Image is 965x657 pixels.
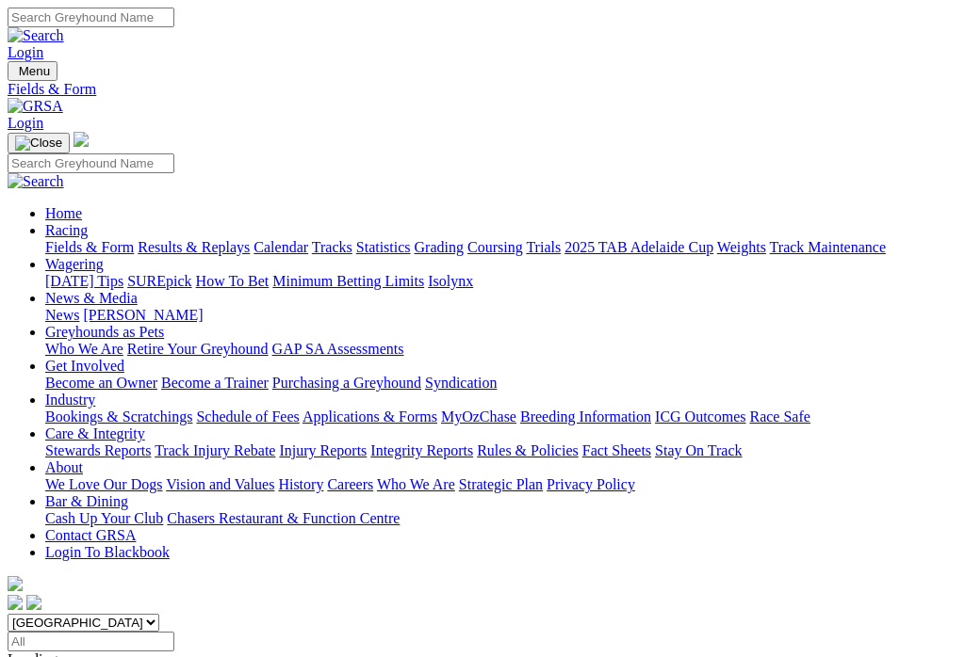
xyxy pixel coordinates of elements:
a: Cash Up Your Club [45,510,163,526]
a: Login To Blackbook [45,544,170,560]
img: Search [8,27,64,44]
a: Minimum Betting Limits [272,273,424,289]
a: About [45,459,83,475]
a: Who We Are [377,476,455,492]
a: Strategic Plan [459,476,543,492]
a: Syndication [425,375,497,391]
a: Login [8,44,43,60]
img: Close [15,136,62,151]
a: SUREpick [127,273,191,289]
a: We Love Our Dogs [45,476,162,492]
a: Integrity Reports [370,442,473,458]
input: Search [8,8,174,27]
a: Become an Owner [45,375,157,391]
img: logo-grsa-white.png [74,132,89,147]
a: ICG Outcomes [655,409,745,425]
img: GRSA [8,98,63,115]
a: Wagering [45,256,104,272]
img: Search [8,173,64,190]
a: Breeding Information [520,409,651,425]
a: Privacy Policy [547,476,635,492]
a: Purchasing a Greyhound [272,375,421,391]
a: Get Involved [45,358,124,374]
img: logo-grsa-white.png [8,576,23,591]
a: Bar & Dining [45,493,128,509]
a: Track Injury Rebate [155,442,275,458]
a: Become a Trainer [161,375,269,391]
div: Racing [45,239,957,256]
a: Home [45,205,82,221]
a: Track Maintenance [770,239,886,255]
a: Stewards Reports [45,442,151,458]
a: Who We Are [45,341,123,357]
a: Login [8,115,43,131]
a: History [278,476,323,492]
div: Wagering [45,273,957,290]
a: Fields & Form [45,239,134,255]
a: Tracks [312,239,352,255]
a: Careers [327,476,373,492]
a: Industry [45,392,95,408]
img: twitter.svg [26,595,41,610]
a: How To Bet [196,273,270,289]
a: Weights [717,239,766,255]
a: Chasers Restaurant & Function Centre [167,510,400,526]
img: facebook.svg [8,595,23,610]
a: Statistics [356,239,411,255]
span: Menu [19,64,50,78]
a: Fact Sheets [582,442,651,458]
a: GAP SA Assessments [272,341,404,357]
a: News [45,307,79,323]
a: Bookings & Scratchings [45,409,192,425]
a: Isolynx [428,273,473,289]
a: 2025 TAB Adelaide Cup [564,239,713,255]
a: Care & Integrity [45,425,145,441]
a: [PERSON_NAME] [83,307,203,323]
a: Grading [415,239,464,255]
a: Schedule of Fees [196,409,299,425]
a: Rules & Policies [477,442,579,458]
a: Calendar [254,239,308,255]
a: Coursing [467,239,523,255]
a: Vision and Values [166,476,274,492]
a: [DATE] Tips [45,273,123,289]
a: Race Safe [749,409,810,425]
a: Greyhounds as Pets [45,324,164,340]
a: Retire Your Greyhound [127,341,269,357]
a: Fields & Form [8,81,957,98]
button: Toggle navigation [8,61,57,81]
a: Results & Replays [138,239,250,255]
a: Racing [45,222,88,238]
input: Search [8,153,174,173]
a: MyOzChase [441,409,516,425]
a: Injury Reports [279,442,367,458]
div: About [45,476,957,493]
div: Industry [45,409,957,425]
input: Select date [8,632,174,651]
a: Applications & Forms [303,409,437,425]
div: Greyhounds as Pets [45,341,957,358]
a: News & Media [45,290,138,306]
a: Stay On Track [655,442,742,458]
a: Contact GRSA [45,527,136,543]
div: News & Media [45,307,957,324]
div: Get Involved [45,375,957,392]
div: Care & Integrity [45,442,957,459]
a: Trials [526,239,561,255]
div: Bar & Dining [45,510,957,527]
button: Toggle navigation [8,133,70,153]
